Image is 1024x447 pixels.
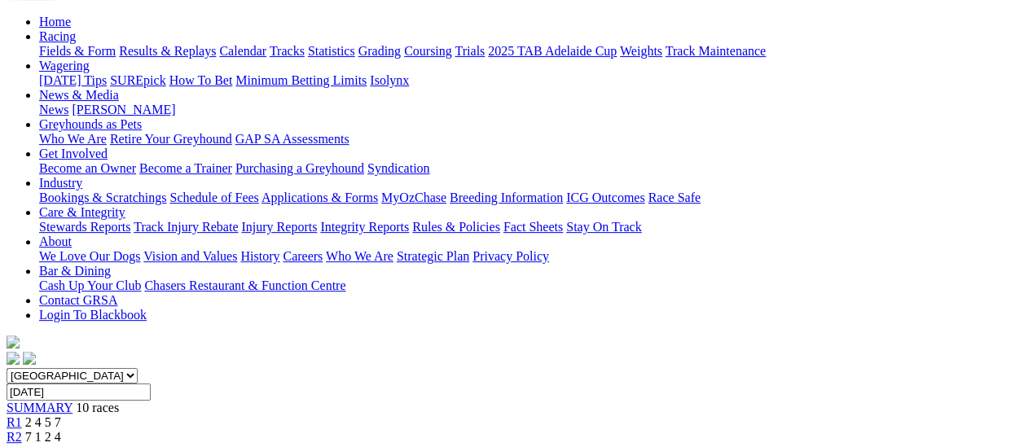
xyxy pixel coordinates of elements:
a: Chasers Restaurant & Function Centre [144,278,345,292]
a: History [240,249,279,263]
a: Cash Up Your Club [39,278,141,292]
a: Fact Sheets [503,220,563,234]
a: Minimum Betting Limits [235,73,367,87]
a: Grading [358,44,401,58]
a: Race Safe [648,191,700,204]
a: Bar & Dining [39,264,111,278]
a: Bookings & Scratchings [39,191,166,204]
a: Integrity Reports [320,220,409,234]
a: Coursing [404,44,452,58]
a: GAP SA Assessments [235,132,349,146]
a: Home [39,15,71,28]
div: Care & Integrity [39,220,1017,234]
a: Stewards Reports [39,220,130,234]
a: Become a Trainer [139,161,232,175]
a: Careers [283,249,323,263]
a: [DATE] Tips [39,73,107,87]
span: 2 4 5 7 [25,415,61,429]
a: Track Injury Rebate [134,220,238,234]
a: Wagering [39,59,90,72]
a: Fields & Form [39,44,116,58]
div: Bar & Dining [39,278,1017,293]
a: Industry [39,176,82,190]
a: Privacy Policy [472,249,549,263]
a: Become an Owner [39,161,136,175]
a: Care & Integrity [39,205,125,219]
a: Greyhounds as Pets [39,117,142,131]
a: Who We Are [39,132,107,146]
div: Racing [39,44,1017,59]
a: SUMMARY [7,401,73,414]
a: Calendar [219,44,266,58]
a: News & Media [39,88,119,102]
a: Weights [620,44,662,58]
img: twitter.svg [23,352,36,365]
a: Applications & Forms [261,191,378,204]
a: Vision and Values [143,249,237,263]
a: SUREpick [110,73,165,87]
a: News [39,103,68,116]
div: About [39,249,1017,264]
div: Greyhounds as Pets [39,132,1017,147]
a: Strategic Plan [397,249,469,263]
a: Schedule of Fees [169,191,258,204]
a: Retire Your Greyhound [110,132,232,146]
a: Who We Are [326,249,393,263]
div: News & Media [39,103,1017,117]
a: R1 [7,415,22,429]
a: Get Involved [39,147,108,160]
a: Stay On Track [566,220,641,234]
img: logo-grsa-white.png [7,335,20,348]
a: We Love Our Dogs [39,249,140,263]
a: Login To Blackbook [39,308,147,322]
a: Statistics [308,44,355,58]
a: Results & Replays [119,44,216,58]
a: Racing [39,29,76,43]
a: [PERSON_NAME] [72,103,175,116]
img: facebook.svg [7,352,20,365]
div: Wagering [39,73,1017,88]
span: 10 races [76,401,119,414]
a: Track Maintenance [666,44,766,58]
a: Rules & Policies [412,220,500,234]
a: MyOzChase [381,191,446,204]
a: Isolynx [370,73,409,87]
div: Get Involved [39,161,1017,176]
a: Breeding Information [450,191,563,204]
div: Industry [39,191,1017,205]
a: ICG Outcomes [566,191,644,204]
a: Trials [455,44,485,58]
a: Contact GRSA [39,293,117,307]
input: Select date [7,383,151,401]
a: 2025 TAB Adelaide Cup [488,44,617,58]
a: About [39,234,72,248]
a: Injury Reports [241,220,317,234]
a: R2 [7,430,22,444]
span: 7 1 2 4 [25,430,61,444]
a: How To Bet [169,73,233,87]
a: Tracks [270,44,305,58]
a: Purchasing a Greyhound [235,161,364,175]
a: Syndication [367,161,429,175]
